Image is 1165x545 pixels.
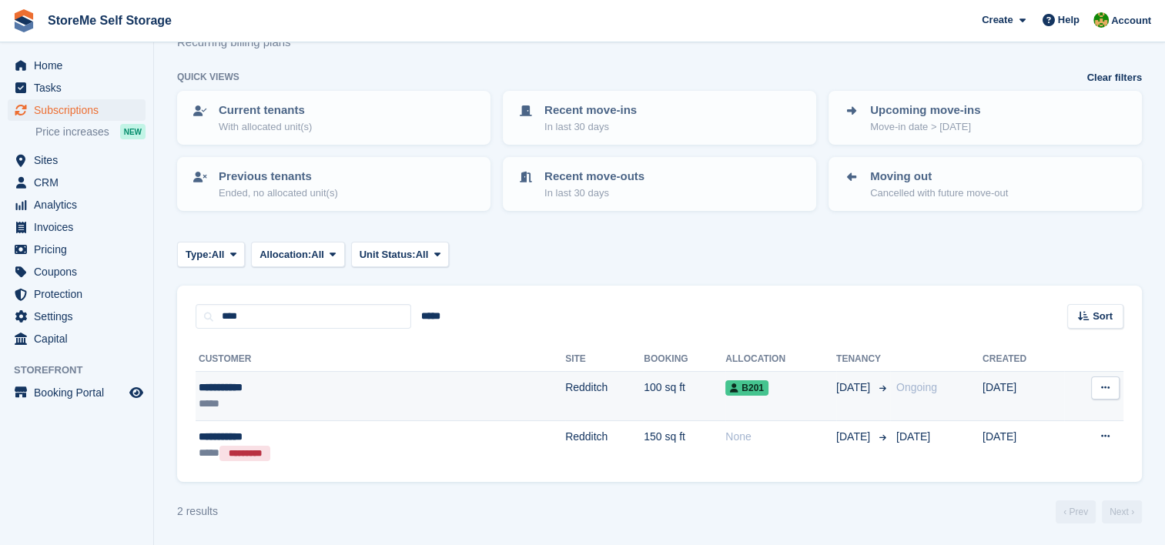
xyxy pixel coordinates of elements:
th: Customer [196,347,565,372]
span: Settings [34,306,126,327]
span: CRM [34,172,126,193]
span: Capital [34,328,126,349]
a: Recent move-ins In last 30 days [504,92,815,143]
a: menu [8,239,146,260]
div: None [725,429,836,445]
span: [DATE] [896,430,930,443]
img: StorMe [1093,12,1109,28]
th: Booking [644,347,725,372]
button: Unit Status: All [351,242,449,267]
a: Moving out Cancelled with future move-out [830,159,1140,209]
td: [DATE] [983,372,1064,421]
span: Sites [34,149,126,171]
a: menu [8,216,146,238]
span: Booking Portal [34,382,126,403]
td: Redditch [565,420,644,469]
th: Allocation [725,347,836,372]
p: In last 30 days [544,186,644,201]
span: [DATE] [836,379,873,396]
td: [DATE] [983,420,1064,469]
a: menu [8,283,146,305]
p: Upcoming move-ins [870,102,980,119]
th: Created [983,347,1064,372]
a: Current tenants With allocated unit(s) [179,92,489,143]
a: menu [8,77,146,99]
span: Sort [1093,309,1113,324]
p: Previous tenants [219,168,338,186]
a: Price increases NEW [35,123,146,140]
div: 2 results [177,503,218,520]
p: Move-in date > [DATE] [870,119,980,135]
button: Allocation: All [251,242,345,267]
a: menu [8,149,146,171]
span: Ongoing [896,381,937,393]
span: Help [1058,12,1080,28]
span: Account [1111,13,1151,28]
p: With allocated unit(s) [219,119,312,135]
span: Price increases [35,125,109,139]
span: Protection [34,283,126,305]
span: All [212,247,225,262]
span: [DATE] [836,429,873,445]
a: menu [8,55,146,76]
span: B201 [725,380,768,396]
a: Recent move-outs In last 30 days [504,159,815,209]
h6: Quick views [177,70,239,84]
td: 150 sq ft [644,420,725,469]
span: Storefront [14,363,153,378]
a: menu [8,99,146,121]
div: NEW [120,124,146,139]
a: menu [8,382,146,403]
a: Previous [1056,500,1096,523]
span: Allocation: [259,247,311,262]
th: Site [565,347,644,372]
span: Home [34,55,126,76]
p: Cancelled with future move-out [870,186,1008,201]
span: Pricing [34,239,126,260]
td: 100 sq ft [644,372,725,421]
a: menu [8,172,146,193]
a: Upcoming move-ins Move-in date > [DATE] [830,92,1140,143]
span: All [311,247,324,262]
a: menu [8,328,146,349]
td: Redditch [565,372,644,421]
span: Subscriptions [34,99,126,121]
a: Clear filters [1086,70,1142,85]
img: stora-icon-8386f47178a22dfd0bd8f6a31ec36ba5ce8667c1dd55bd0f319d3a0aa187defe.svg [12,9,35,32]
span: Unit Status: [360,247,416,262]
a: Preview store [127,383,146,402]
span: Create [982,12,1013,28]
p: Current tenants [219,102,312,119]
a: Previous tenants Ended, no allocated unit(s) [179,159,489,209]
a: StoreMe Self Storage [42,8,178,33]
span: Tasks [34,77,126,99]
a: menu [8,261,146,283]
p: Recurring billing plans [177,34,300,52]
a: Next [1102,500,1142,523]
span: All [416,247,429,262]
p: Ended, no allocated unit(s) [219,186,338,201]
nav: Page [1053,500,1145,523]
p: In last 30 days [544,119,637,135]
span: Invoices [34,216,126,238]
p: Moving out [870,168,1008,186]
p: Recent move-outs [544,168,644,186]
a: menu [8,194,146,216]
span: Type: [186,247,212,262]
th: Tenancy [836,347,890,372]
p: Recent move-ins [544,102,637,119]
span: Coupons [34,261,126,283]
button: Type: All [177,242,245,267]
span: Analytics [34,194,126,216]
a: menu [8,306,146,327]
